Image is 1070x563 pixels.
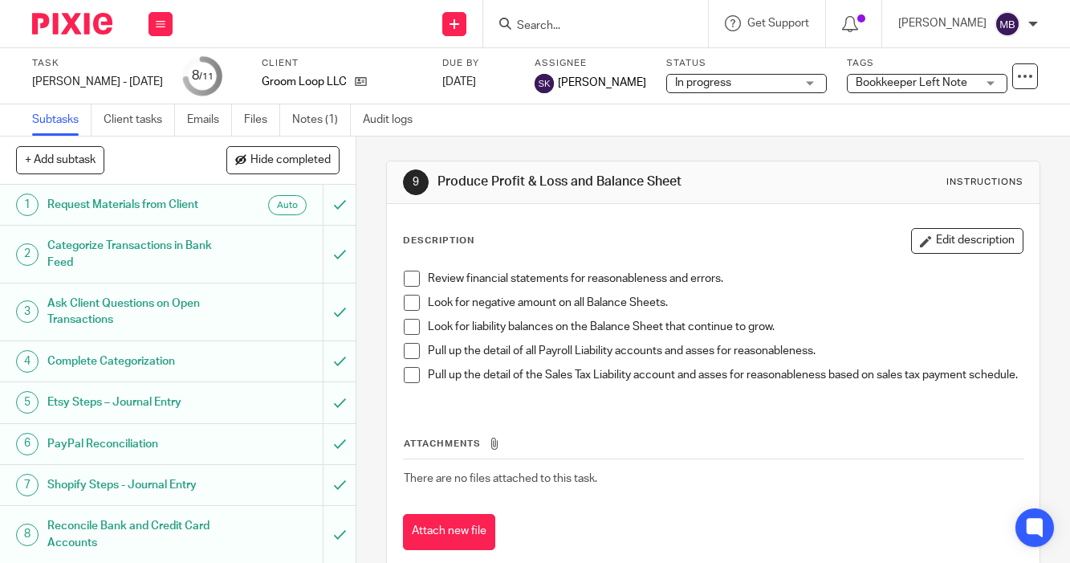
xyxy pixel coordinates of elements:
div: 2 [16,243,39,266]
img: svg%3E [995,11,1020,37]
p: Pull up the detail of the Sales Tax Liability account and asses for reasonableness based on sales... [428,367,1023,383]
p: Look for negative amount on all Balance Sheets. [428,295,1023,311]
div: 8 [192,67,214,85]
label: Assignee [535,57,646,70]
a: Files [244,104,280,136]
span: Attachments [404,439,481,448]
div: 4 [16,350,39,373]
div: 8 [16,524,39,546]
label: Tags [847,57,1007,70]
h1: Request Materials from Client [47,193,221,217]
a: Notes (1) [292,104,351,136]
small: /11 [199,72,214,81]
a: Audit logs [363,104,425,136]
label: Status [666,57,827,70]
button: Hide completed [226,146,340,173]
input: Search [515,19,660,34]
span: [PERSON_NAME] [558,75,646,91]
h1: Etsy Steps – Journal Entry [47,390,221,414]
p: Pull up the detail of all Payroll Liability accounts and asses for reasonableness. [428,343,1023,359]
span: Bookkeeper Left Note [856,77,967,88]
h1: PayPal Reconciliation [47,432,221,456]
h1: Shopify Steps - Journal Entry [47,473,221,497]
img: svg%3E [535,74,554,93]
h1: Complete Categorization [47,349,221,373]
div: 5 [16,391,39,414]
div: Auto [268,195,307,215]
span: There are no files attached to this task. [404,473,597,484]
div: Instructions [946,176,1023,189]
p: Look for liability balances on the Balance Sheet that continue to grow. [428,319,1023,335]
span: [DATE] [442,76,476,88]
div: 9 [403,169,429,195]
label: Task [32,57,163,70]
button: Attach new file [403,514,495,550]
span: Get Support [747,18,809,29]
div: [PERSON_NAME] - [DATE] [32,74,163,90]
label: Client [262,57,422,70]
h1: Reconcile Bank and Credit Card Accounts [47,514,221,555]
p: [PERSON_NAME] [898,15,987,31]
span: Hide completed [250,154,331,167]
p: Review financial statements for reasonableness and errors. [428,271,1023,287]
div: 3 [16,300,39,323]
span: In progress [675,77,731,88]
button: + Add subtask [16,146,104,173]
a: Client tasks [104,104,175,136]
div: 6 [16,433,39,455]
h1: Categorize Transactions in Bank Feed [47,234,221,275]
p: Description [403,235,474,247]
p: Groom Loop LLC [262,74,347,90]
h1: Ask Client Questions on Open Transactions [47,292,221,332]
a: Subtasks [32,104,92,136]
a: Emails [187,104,232,136]
label: Due by [442,57,515,70]
div: 1 [16,194,39,216]
h1: Produce Profit & Loss and Balance Sheet [437,173,747,190]
div: Nancy - July 2025 [32,74,163,90]
button: Edit description [911,228,1023,254]
img: Pixie [32,13,112,35]
div: 7 [16,474,39,496]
